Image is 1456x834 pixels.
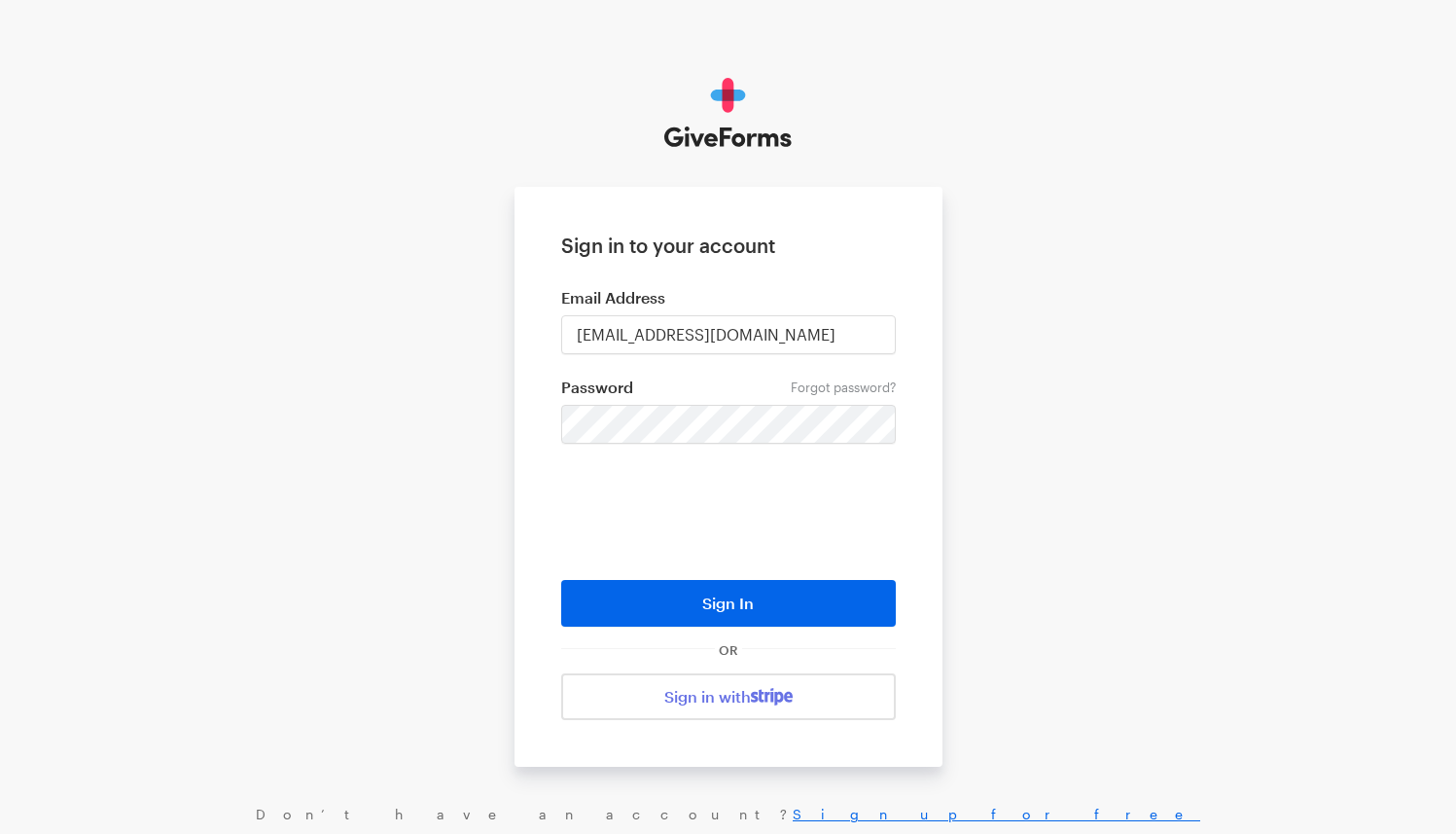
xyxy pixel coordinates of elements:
div: Don’t have an account? [19,806,1437,823]
img: stripe-07469f1003232ad58a8838275b02f7af1ac9ba95304e10fa954b414cd571f63b.svg [751,688,793,706]
span: OR [715,642,742,658]
label: Email Address [561,288,896,308]
img: GiveForms [664,78,792,148]
a: Forgot password? [791,380,896,395]
a: Sign up for free [793,806,1200,822]
button: Sign In [561,580,896,627]
a: Sign in with [561,673,896,720]
h1: Sign in to your account [561,234,896,257]
iframe: reCAPTCHA [581,473,876,549]
label: Password [561,378,896,397]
